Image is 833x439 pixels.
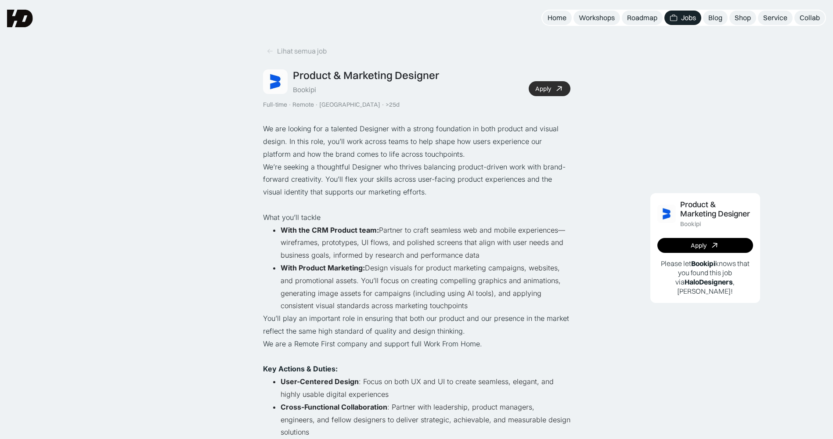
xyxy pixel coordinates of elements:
[681,13,696,22] div: Jobs
[263,198,570,211] p: ‍
[277,47,327,56] div: Lihat semua job
[263,101,287,108] div: Full-time
[800,13,820,22] div: Collab
[319,101,380,108] div: [GEOGRAPHIC_DATA]
[281,263,365,272] strong: With Product Marketing:
[288,101,292,108] div: ·
[281,403,387,411] strong: Cross-Functional Collaboration
[381,101,385,108] div: ·
[535,85,551,93] div: Apply
[263,161,570,198] p: We’re seeking a thoughtful Designer who thrives balancing product-driven work with brand-forward ...
[293,69,439,82] div: Product & Marketing Designer
[691,259,715,268] b: Bookipi
[293,85,316,94] div: Bookipi
[680,200,753,219] div: Product & Marketing Designer
[729,11,756,25] a: Shop
[292,101,314,108] div: Remote
[548,13,566,22] div: Home
[735,13,751,22] div: Shop
[579,13,615,22] div: Workshops
[263,122,570,160] p: We are looking for a talented Designer with a strong foundation in both product and visual design...
[542,11,572,25] a: Home
[685,277,733,286] b: HaloDesigners
[758,11,793,25] a: Service
[281,375,570,401] li: : Focus on both UX and UI to create seamless, elegant, and highly usable digital experiences
[657,205,676,223] img: Job Image
[263,350,570,363] p: ‍
[691,242,707,249] div: Apply
[281,401,570,439] li: : Partner with leadership, product managers, engineers, and fellow designers to deliver strategic...
[657,259,753,295] p: Please let knows that you found this job via , [PERSON_NAME]!
[664,11,701,25] a: Jobs
[281,262,570,312] li: Design visuals for product marketing campaigns, websites, and promotional assets. You’ll focus on...
[281,377,359,386] strong: User-Centered Design
[263,44,330,58] a: Lihat semua job
[281,226,379,234] strong: With the CRM Product team:
[263,211,570,224] p: What you’ll tackle
[315,101,318,108] div: ·
[763,13,787,22] div: Service
[622,11,663,25] a: Roadmap
[263,364,338,373] strong: Key Actions & Duties:
[657,238,753,253] a: Apply
[794,11,825,25] a: Collab
[703,11,728,25] a: Blog
[386,101,400,108] div: >25d
[263,69,288,94] img: Job Image
[263,312,570,338] p: You’ll play an important role in ensuring that both our product and our presence in the market re...
[680,220,701,228] div: Bookipi
[627,13,657,22] div: Roadmap
[573,11,620,25] a: Workshops
[529,81,570,96] a: Apply
[263,338,570,350] p: We are a Remote First company and support full Work From Home.
[708,13,722,22] div: Blog
[281,224,570,262] li: Partner to craft seamless web and mobile experiences—wireframes, prototypes, UI flows, and polish...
